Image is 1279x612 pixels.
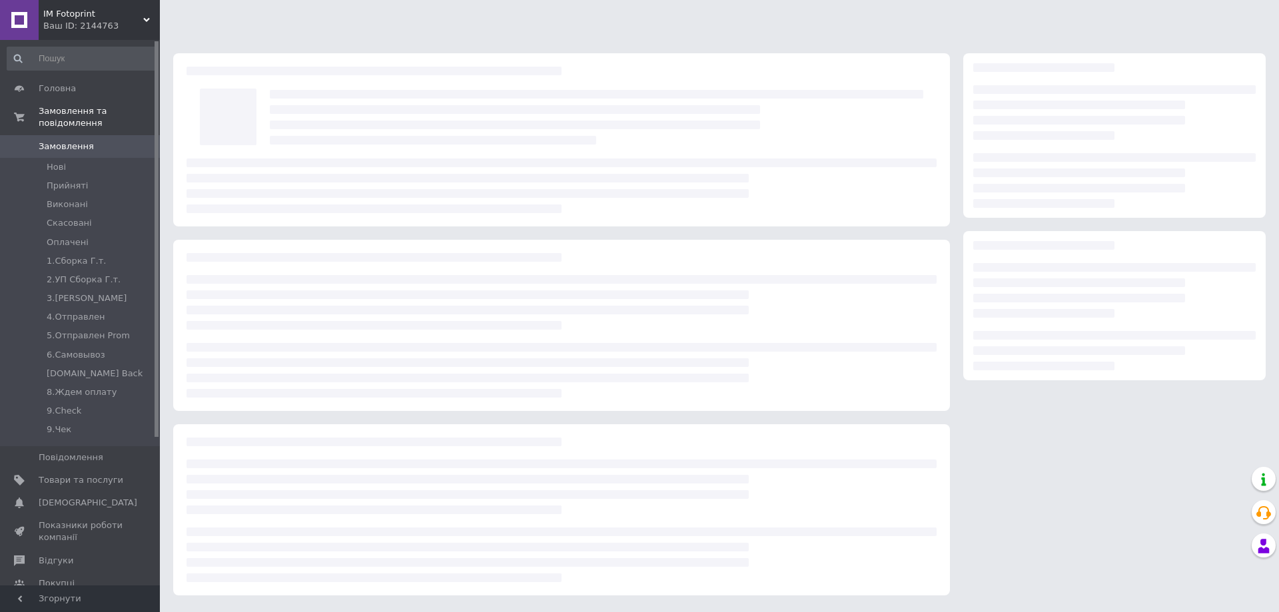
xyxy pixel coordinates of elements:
input: Пошук [7,47,157,71]
span: [DOMAIN_NAME] Back [47,368,143,380]
span: ІМ Fotoprint [43,8,143,20]
span: 8.Ждем оплату [47,386,117,398]
span: Відгуки [39,555,73,567]
span: 1.Сборка Г.т. [47,255,106,267]
span: Показники роботи компанії [39,519,123,543]
span: Прийняті [47,180,88,192]
span: Замовлення [39,141,94,153]
span: Покупці [39,577,75,589]
span: 9.Check [47,405,81,417]
span: 4.Отправлен [47,311,105,323]
span: [DEMOGRAPHIC_DATA] [39,497,137,509]
span: Виконані [47,198,88,210]
span: Головна [39,83,76,95]
span: Товари та послуги [39,474,123,486]
span: 5.Отправлен Prom [47,330,130,342]
span: Оплачені [47,236,89,248]
span: Скасовані [47,217,92,229]
span: Повідомлення [39,452,103,463]
span: 9.Чек [47,424,71,436]
span: Нові [47,161,66,173]
span: 3.[PERSON_NAME] [47,292,127,304]
span: Замовлення та повідомлення [39,105,160,129]
span: 2.УП Сборка Г.т. [47,274,121,286]
span: 6.Самовывоз [47,349,105,361]
div: Ваш ID: 2144763 [43,20,160,32]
